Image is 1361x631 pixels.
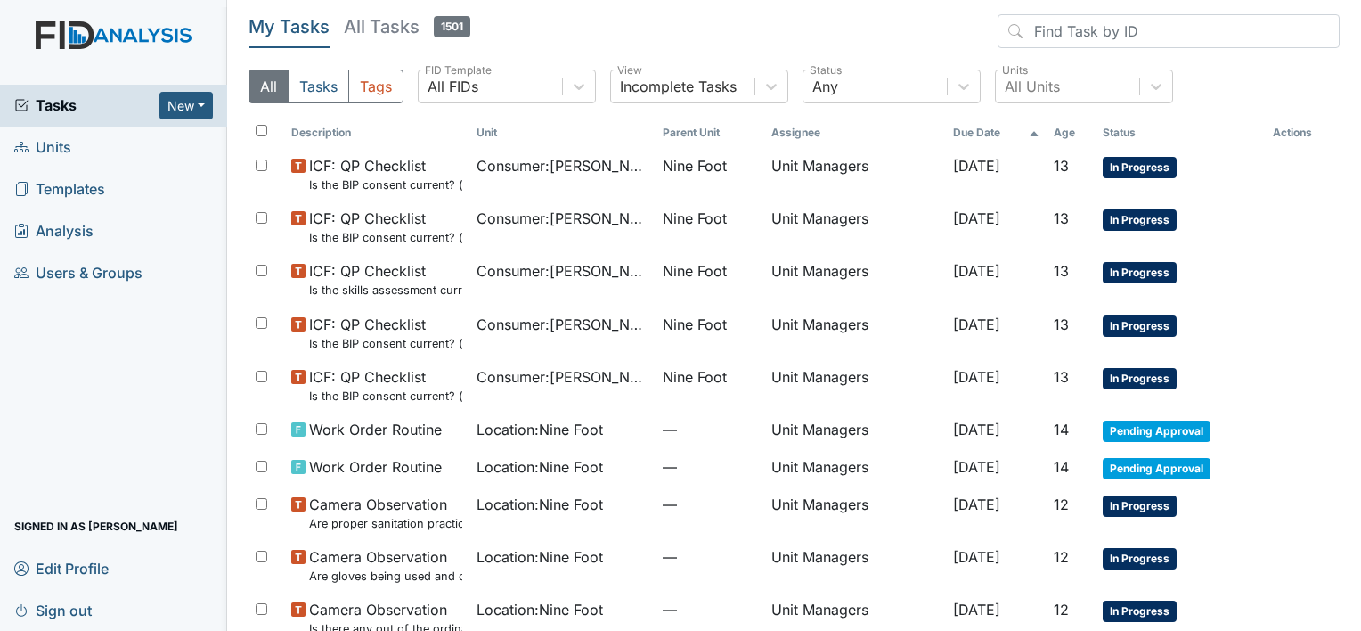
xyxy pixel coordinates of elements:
[348,70,403,103] button: Tags
[469,118,655,148] th: Toggle SortBy
[309,515,462,532] small: Are proper sanitation practices used by staff and encouraged with consumers?
[309,546,462,585] span: Camera Observation Are gloves being used and changed as needed?
[663,314,727,335] span: Nine Foot
[309,155,462,193] span: ICF: QP Checklist Is the BIP consent current? (document the date, BIP number in the comment section)
[1047,118,1096,148] th: Toggle SortBy
[1054,421,1069,438] span: 14
[309,568,462,585] small: Are gloves being used and changed as needed?
[663,366,727,388] span: Nine Foot
[14,134,71,161] span: Units
[663,260,727,282] span: Nine Foot
[309,335,462,352] small: Is the BIP consent current? (document the date, BIP number in the comment section)
[953,368,1000,386] span: [DATE]
[1103,368,1177,389] span: In Progress
[309,419,442,440] span: Work Order Routine
[309,494,462,532] span: Camera Observation Are proper sanitation practices used by staff and encouraged with consumers?
[159,92,213,119] button: New
[1054,368,1069,386] span: 13
[428,76,478,97] div: All FIDs
[309,366,462,405] span: ICF: QP Checklist Is the BIP consent current? (document the date, BIP number in the comment section)
[1054,496,1069,513] span: 12
[1054,458,1069,476] span: 14
[663,208,727,229] span: Nine Foot
[1103,458,1210,479] span: Pending Approval
[309,208,462,246] span: ICF: QP Checklist Is the BIP consent current? (document the date, BIP number in the comment section)
[249,14,330,39] h5: My Tasks
[477,260,648,282] span: Consumer : [PERSON_NAME]
[309,456,442,478] span: Work Order Routine
[309,388,462,405] small: Is the BIP consent current? (document the date, BIP number in the comment section)
[764,449,946,487] td: Unit Managers
[953,458,1000,476] span: [DATE]
[284,118,469,148] th: Toggle SortBy
[249,70,289,103] button: All
[620,76,737,97] div: Incomplete Tasks
[288,70,349,103] button: Tasks
[764,148,946,201] td: Unit Managers
[477,366,648,388] span: Consumer : [PERSON_NAME]
[764,118,946,148] th: Assignee
[14,596,92,624] span: Sign out
[1054,548,1069,566] span: 12
[256,125,267,136] input: Toggle All Rows Selected
[998,14,1340,48] input: Find Task by ID
[477,599,603,620] span: Location : Nine Foot
[764,307,946,359] td: Unit Managers
[764,539,946,592] td: Unit Managers
[1103,496,1177,517] span: In Progress
[14,94,159,116] a: Tasks
[1103,421,1210,442] span: Pending Approval
[663,456,757,478] span: —
[1054,315,1069,333] span: 13
[14,259,143,287] span: Users & Groups
[1054,209,1069,227] span: 13
[764,201,946,253] td: Unit Managers
[656,118,764,148] th: Toggle SortBy
[953,209,1000,227] span: [DATE]
[1266,118,1340,148] th: Actions
[309,176,462,193] small: Is the BIP consent current? (document the date, BIP number in the comment section)
[663,494,757,515] span: —
[309,229,462,246] small: Is the BIP consent current? (document the date, BIP number in the comment section)
[477,546,603,568] span: Location : Nine Foot
[1103,157,1177,178] span: In Progress
[812,76,838,97] div: Any
[309,314,462,352] span: ICF: QP Checklist Is the BIP consent current? (document the date, BIP number in the comment section)
[1103,262,1177,283] span: In Progress
[953,421,1000,438] span: [DATE]
[1054,262,1069,280] span: 13
[1054,601,1069,619] span: 12
[309,260,462,299] span: ICF: QP Checklist Is the skills assessment current? (document the date in the comment section)
[953,496,1000,513] span: [DATE]
[249,70,403,103] div: Type filter
[477,456,603,478] span: Location : Nine Foot
[477,494,603,515] span: Location : Nine Foot
[14,512,178,540] span: Signed in as [PERSON_NAME]
[953,262,1000,280] span: [DATE]
[14,217,94,245] span: Analysis
[1103,209,1177,231] span: In Progress
[1054,157,1069,175] span: 13
[477,155,648,176] span: Consumer : [PERSON_NAME]
[953,315,1000,333] span: [DATE]
[14,554,109,582] span: Edit Profile
[1096,118,1265,148] th: Toggle SortBy
[663,155,727,176] span: Nine Foot
[1103,548,1177,570] span: In Progress
[1103,601,1177,622] span: In Progress
[953,601,1000,619] span: [DATE]
[477,419,603,440] span: Location : Nine Foot
[953,157,1000,175] span: [DATE]
[344,14,470,39] h5: All Tasks
[764,253,946,306] td: Unit Managers
[764,359,946,412] td: Unit Managers
[1005,76,1060,97] div: All Units
[663,599,757,620] span: —
[14,176,105,203] span: Templates
[953,548,1000,566] span: [DATE]
[1103,315,1177,337] span: In Progress
[663,419,757,440] span: —
[434,16,470,37] span: 1501
[946,118,1047,148] th: Toggle SortBy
